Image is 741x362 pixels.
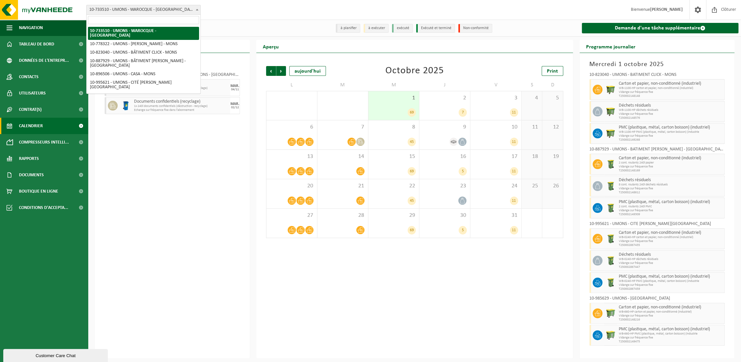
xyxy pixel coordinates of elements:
[619,125,723,130] span: PMC (plastique, métal, carton boisson) (industriel)
[459,226,467,234] div: 5
[86,5,201,15] span: 10-733510 - UMONS - WAROCQUE - MONS
[317,79,368,91] td: M
[459,108,467,117] div: 7
[619,103,723,108] span: Déchets résiduels
[619,205,723,209] span: 2 cont. roulants 240l PMC
[134,99,228,104] span: Documents confidentiels (recyclage)
[372,212,416,219] span: 29
[619,199,723,205] span: PMC (plastique, métal, carton boisson) (industriel)
[19,69,39,85] span: Contacts
[121,101,131,111] img: WB-0240-HPE-BE-09
[3,348,109,362] iframe: chat widget
[619,283,723,287] span: Vidange sur fréquence fixe
[619,257,723,261] span: WB-0240-HP déchets résiduels
[619,318,723,322] span: T250002148216
[619,209,723,213] span: Vidange sur fréquence fixe
[270,182,313,190] span: 20
[525,95,539,102] span: 4
[423,95,467,102] span: 2
[372,182,416,190] span: 22
[459,167,467,176] div: 5
[510,108,518,117] div: 11
[619,239,723,243] span: Vidange sur fréquence fixe
[619,112,723,116] span: Vidange sur fréquence fixe
[546,153,560,160] span: 19
[522,79,543,91] td: S
[423,124,467,131] span: 9
[474,212,518,219] span: 31
[606,234,615,244] img: WB-0240-HPE-GN-50
[619,235,723,239] span: WB-0240-HP carton et papier, non-conditionné (industriel)
[619,183,723,187] span: 8 cont. roulants 240l déchets résiduels
[19,20,43,36] span: Navigation
[619,156,723,161] span: Carton et papier, non-conditionné (industriel)
[619,178,723,183] span: Déchets résiduels
[19,101,42,118] span: Contrat(s)
[19,199,68,216] span: Conditions d'accepta...
[270,124,313,131] span: 6
[589,147,725,154] div: 10-887929 - UMONS - BÂTIMENT [PERSON_NAME] - [GEOGRAPHIC_DATA]
[619,130,723,134] span: WB-1100-HP PMC (plastique, métal, carton boisson) (industrie
[392,24,413,33] li: exécuté
[266,79,317,91] td: L
[606,107,615,116] img: WB-1100-HPE-GN-50
[19,183,58,199] span: Boutique en ligne
[276,66,286,76] span: Suivant
[321,182,365,190] span: 21
[619,243,723,247] span: T250002867435
[458,24,492,33] li: Non-conformité
[619,116,723,120] span: T250002148576
[385,66,444,76] div: Octobre 2025
[582,23,738,33] a: Demande d'une tâche supplémentaire
[408,138,416,146] div: 45
[470,79,521,91] td: V
[650,7,683,12] strong: [PERSON_NAME]
[525,124,539,131] span: 11
[231,88,239,91] div: 04/11
[368,79,419,91] td: M
[19,36,54,52] span: Tableau de bord
[289,66,326,76] div: aujourd'hui
[408,108,416,117] div: 69
[619,138,723,142] span: T250002149268
[372,124,416,131] span: 8
[589,296,725,303] div: 10-985629 - UMONS - [GEOGRAPHIC_DATA]
[606,85,615,95] img: WB-1100-HPE-GN-50
[88,27,199,40] li: 10-733510 - UMONS - WAROCQUE - [GEOGRAPHIC_DATA]
[363,24,389,33] li: à exécuter
[542,66,563,76] a: Print
[321,153,365,160] span: 14
[231,106,239,109] div: 02/12
[619,327,723,332] span: PMC (plastique, métal, carton boisson) (industriel)
[88,78,199,92] li: 10-995621 - UMONS - CITÉ [PERSON_NAME][GEOGRAPHIC_DATA]
[619,86,723,90] span: WB-1100-HP carton et papier, non-conditionné (industriel)
[619,261,723,265] span: Vidange sur fréquence fixe
[474,153,518,160] span: 17
[619,310,723,314] span: WB-660-HP carton et papier, non-conditionné (industriel)
[87,5,200,14] span: 10-733510 - UMONS - WAROCQUE - MONS
[525,153,539,160] span: 18
[619,332,723,336] span: WB-660-HP PMC (plastique, métal, carton boisson) (industrie
[606,129,615,138] img: WB-1100-HPE-GN-50
[416,24,455,33] li: Exécuté et terminé
[589,222,725,228] div: 10-995621 - UMONS - CITÉ [PERSON_NAME][GEOGRAPHIC_DATA]
[419,79,470,91] td: J
[88,70,199,78] li: 10-896506 - UMONS - CASA - MONS
[606,256,615,266] img: WB-0240-HPE-GN-50
[423,153,467,160] span: 16
[19,52,69,69] span: Données de l'entrepr...
[619,279,723,283] span: WB-0240-HP PMC (plastique, métal, carton boisson) (industrie
[606,278,615,287] img: WB-0240-HPE-GN-50
[474,124,518,131] span: 10
[619,165,723,169] span: Vidange sur fréquence fixe
[423,182,467,190] span: 23
[619,108,723,112] span: WB-1100-HP déchets résiduels
[606,308,615,318] img: WB-0660-HPE-GN-50
[19,85,46,101] span: Utilisateurs
[230,102,239,106] div: MAR.
[619,230,723,235] span: Carton et papier, non-conditionné (industriel)
[606,181,615,191] img: WB-0240-HPE-GN-50
[619,314,723,318] span: Vidange sur fréquence fixe
[606,330,615,340] img: WB-0660-HPE-GN-50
